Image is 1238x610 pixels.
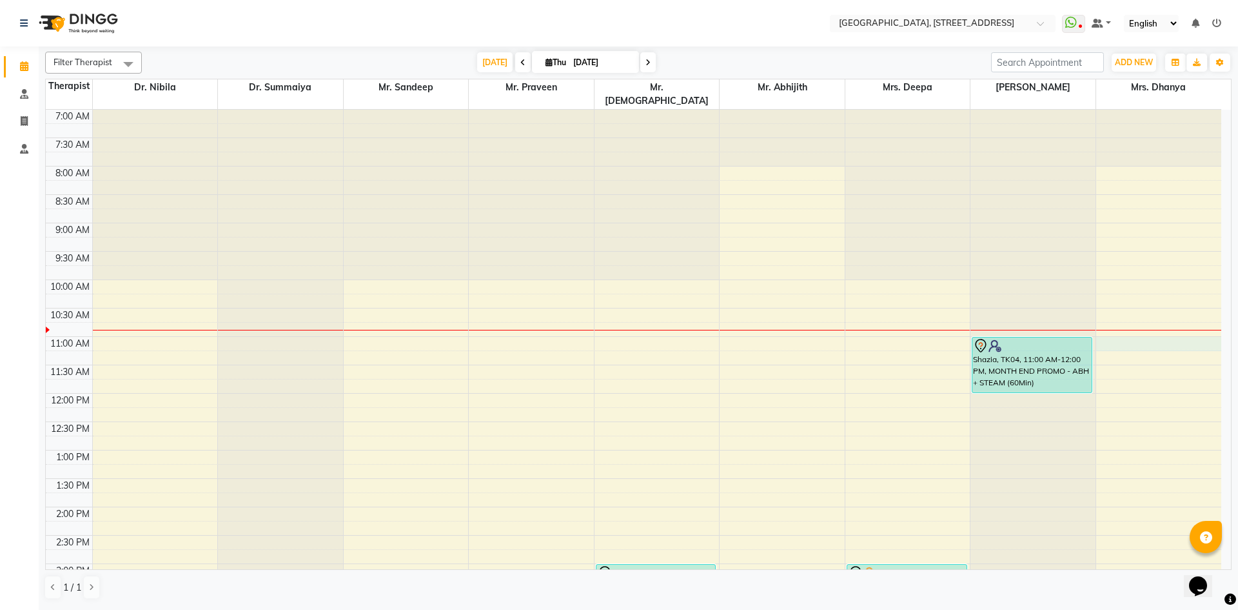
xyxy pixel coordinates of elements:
[33,5,121,41] img: logo
[970,79,1096,96] span: [PERSON_NAME]
[569,53,634,72] input: 2025-09-04
[344,79,469,96] span: Mr. Sandeep
[48,337,92,351] div: 11:00 AM
[53,110,92,123] div: 7:00 AM
[1096,79,1221,96] span: Mrs. Dhanya
[53,138,92,152] div: 7:30 AM
[218,79,343,96] span: Dr. Summaiya
[53,252,92,265] div: 9:30 AM
[54,536,92,549] div: 2:30 PM
[48,309,92,322] div: 10:30 AM
[63,581,81,595] span: 1 / 1
[54,507,92,521] div: 2:00 PM
[48,422,92,436] div: 12:30 PM
[48,394,92,407] div: 12:00 PM
[720,79,845,96] span: Mr. Abhijith
[991,52,1104,72] input: Search Appointment
[1184,558,1225,597] iframe: chat widget
[594,79,720,109] span: Mr. [DEMOGRAPHIC_DATA]
[53,167,92,180] div: 8:00 AM
[48,280,92,294] div: 10:00 AM
[972,338,1092,392] div: Shazia, TK04, 11:00 AM-12:00 PM, MONTH END PROMO - ABH + STEAM (60Min)
[469,79,594,96] span: Mr. Praveen
[46,79,92,93] div: Therapist
[542,57,569,67] span: Thu
[1115,57,1153,67] span: ADD NEW
[48,365,92,379] div: 11:30 AM
[53,223,92,237] div: 9:00 AM
[54,564,92,578] div: 3:00 PM
[54,451,92,464] div: 1:00 PM
[477,52,513,72] span: [DATE]
[93,79,218,96] span: Dr. Nibila
[845,79,970,96] span: Mrs. Deepa
[1112,54,1156,72] button: ADD NEW
[54,479,92,493] div: 1:30 PM
[54,57,112,67] span: Filter Therapist
[53,195,92,208] div: 8:30 AM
